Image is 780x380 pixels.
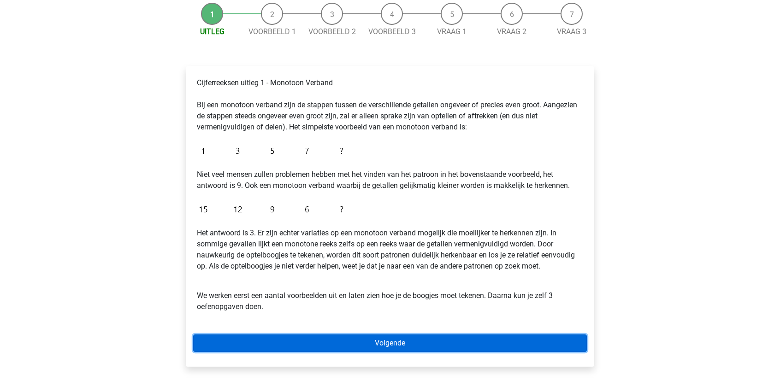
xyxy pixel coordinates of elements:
[197,169,583,191] p: Niet veel mensen zullen problemen hebben met het vinden van het patroon in het bovenstaande voorb...
[193,334,587,352] a: Volgende
[197,140,348,162] img: Figure sequences Example 1.png
[197,228,583,272] p: Het antwoord is 3. Er zijn echter variaties op een monotoon verband mogelijk die moeilijker te he...
[497,27,526,36] a: Vraag 2
[248,27,296,36] a: Voorbeeld 1
[557,27,586,36] a: Vraag 3
[200,27,225,36] a: Uitleg
[368,27,416,36] a: Voorbeeld 3
[308,27,356,36] a: Voorbeeld 2
[197,77,583,133] p: Cijferreeksen uitleg 1 - Monotoon Verband Bij een monotoon verband zijn de stappen tussen de vers...
[437,27,467,36] a: Vraag 1
[197,199,348,220] img: Figure sequences Example 2.png
[197,279,583,312] p: We werken eerst een aantal voorbeelden uit en laten zien hoe je de boogjes moet tekenen. Daarna k...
